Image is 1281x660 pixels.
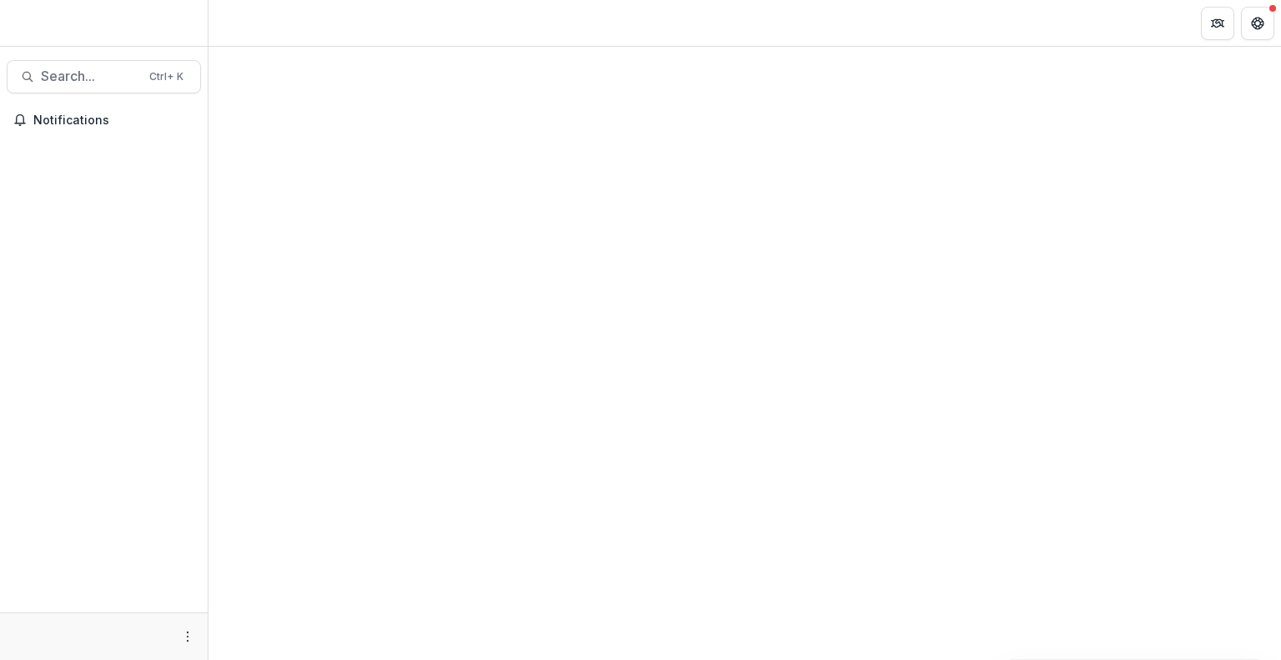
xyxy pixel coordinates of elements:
[7,60,201,93] button: Search...
[1201,7,1234,40] button: Partners
[41,68,139,84] span: Search...
[146,68,187,86] div: Ctrl + K
[7,107,201,134] button: Notifications
[33,113,194,128] span: Notifications
[1241,7,1274,40] button: Get Help
[178,627,198,647] button: More
[215,11,286,35] nav: breadcrumb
